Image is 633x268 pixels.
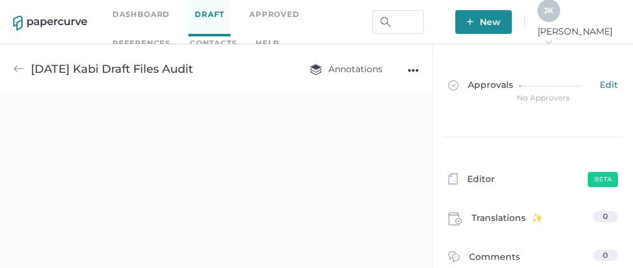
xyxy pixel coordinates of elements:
[448,80,458,90] img: approved-grey.341b8de9.svg
[310,63,382,75] span: Annotations
[31,57,193,81] div: [DATE] Kabi Draft Files Audit
[13,16,87,31] img: papercurve-logo-colour.7244d18c.svg
[372,10,424,34] input: Search Workspace
[544,38,553,46] i: arrow_right
[603,212,608,221] span: 0
[13,63,24,75] img: back-arrow-grey.72011ae3.svg
[112,8,170,21] a: Dashboard
[467,18,473,25] img: plus-white.e19ec114.svg
[448,79,513,93] span: Approvals
[544,6,553,15] span: J K
[381,17,391,27] img: search.bf03fe8b.svg
[441,67,625,115] a: ApprovalsEdit
[408,62,419,79] div: ●●●
[112,36,171,50] a: References
[467,10,500,34] span: New
[448,173,458,185] img: template-icon-grey.e69f4ded.svg
[249,8,299,21] a: Approved
[600,79,618,93] span: Edit
[448,212,462,226] img: claims-icon.71597b81.svg
[310,63,322,75] img: annotation-layers.cc6d0e6b.svg
[472,211,543,230] span: Translations
[448,251,460,265] img: comment-icon.4fbda5a2.svg
[256,36,279,50] div: help
[297,57,395,81] button: Annotations
[538,26,620,48] span: [PERSON_NAME]
[448,211,618,230] a: Translations0
[455,10,512,34] button: New
[588,172,618,187] span: Beta
[467,172,495,188] span: Editor
[448,172,618,188] a: EditorBeta
[190,36,237,50] a: Contacts
[603,250,608,260] span: 0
